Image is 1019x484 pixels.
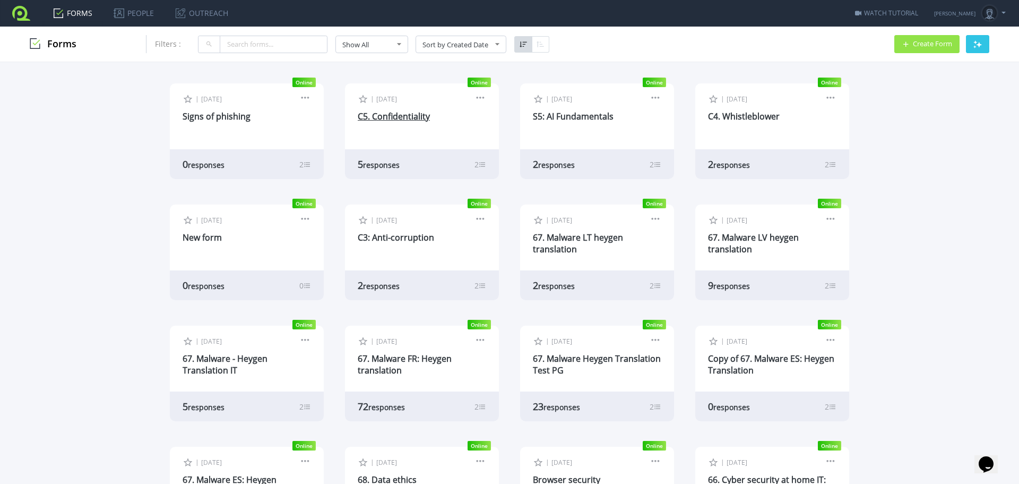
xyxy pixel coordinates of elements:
a: Copy of 67. Malware ES: Heygen Translation [708,353,834,376]
span: Online [643,78,666,87]
div: 72 [358,400,436,413]
span: [DATE] [551,95,572,104]
a: S5: AI Fundamentals [533,111,614,122]
span: [DATE] [376,95,397,104]
h3: Forms [30,38,76,50]
span: Online [643,441,666,451]
span: | [721,215,724,224]
span: | [370,336,374,345]
span: Online [468,78,491,87]
span: | [195,336,199,345]
a: WATCH TUTORIAL [855,9,918,18]
span: [DATE] [376,216,397,225]
span: Online [643,320,666,329]
span: Online [292,199,316,208]
span: responses [188,281,224,291]
span: [DATE] [727,216,747,225]
span: Online [818,78,841,87]
span: Online [468,199,491,208]
span: | [546,215,549,224]
span: responses [188,402,224,412]
span: | [370,215,374,224]
div: 0 [299,281,311,291]
input: Search forms... [220,36,327,53]
div: 2 [650,159,661,169]
span: responses [538,160,575,170]
a: C4. Whistleblower [708,111,780,122]
div: 2 [533,279,611,292]
span: [DATE] [551,337,572,346]
span: responses [713,160,750,170]
a: 67. Malware FR: Heygen translation [358,353,452,376]
span: Online [818,441,841,451]
span: Online [468,320,491,329]
iframe: chat widget [974,441,1008,473]
span: [DATE] [551,216,572,225]
span: Create Form [913,40,952,47]
span: Online [818,320,841,329]
span: Online [818,199,841,208]
span: responses [713,402,750,412]
span: | [195,94,199,103]
a: New form [183,232,222,243]
span: | [546,336,549,345]
span: [DATE] [376,458,397,467]
span: [DATE] [201,458,222,467]
span: [DATE] [727,337,747,346]
span: Online [292,78,316,87]
span: Online [292,441,316,451]
a: Signs of phishing [183,111,251,122]
a: 67. Malware - Heygen Translation IT [183,353,267,376]
span: | [370,457,374,466]
div: 0 [708,400,787,413]
span: [DATE] [376,337,397,346]
div: 2 [650,402,661,412]
a: C5. Confidentiality [358,111,430,122]
div: 2 [650,281,661,291]
a: 67. Malware LV heygen translation [708,232,799,255]
div: 5 [358,158,436,171]
div: 2 [474,402,486,412]
span: responses [538,281,575,291]
span: | [195,457,199,466]
span: | [721,336,724,345]
div: 23 [533,400,611,413]
div: 0 [183,158,261,171]
div: 0 [183,279,261,292]
div: 2 [474,281,486,291]
span: | [546,94,549,103]
a: 67. Malware LT heygen translation [533,232,623,255]
span: responses [368,402,405,412]
div: 2 [825,402,836,412]
div: 9 [708,279,787,292]
span: [DATE] [201,337,222,346]
div: 2 [533,158,611,171]
span: [DATE] [727,95,747,104]
span: [DATE] [201,95,222,104]
span: Online [292,320,316,329]
div: 2 [474,159,486,169]
div: 2 [825,159,836,169]
span: responses [363,160,400,170]
span: Online [643,199,666,208]
span: responses [363,281,400,291]
div: 2 [299,159,311,169]
span: | [195,215,199,224]
span: responses [713,281,750,291]
div: 2 [825,281,836,291]
span: | [370,94,374,103]
span: | [721,457,724,466]
div: 2 [299,402,311,412]
a: C3: Anti-corruption [358,232,434,243]
span: [DATE] [551,458,572,467]
span: Filters : [155,39,181,49]
button: AI Generate [966,35,989,53]
div: 5 [183,400,261,413]
span: Online [468,441,491,451]
span: [DATE] [727,458,747,467]
span: responses [543,402,580,412]
a: 67. Malware Heygen Translation Test PG [533,353,661,376]
span: [DATE] [201,216,222,225]
button: Create Form [894,35,960,53]
span: | [721,94,724,103]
